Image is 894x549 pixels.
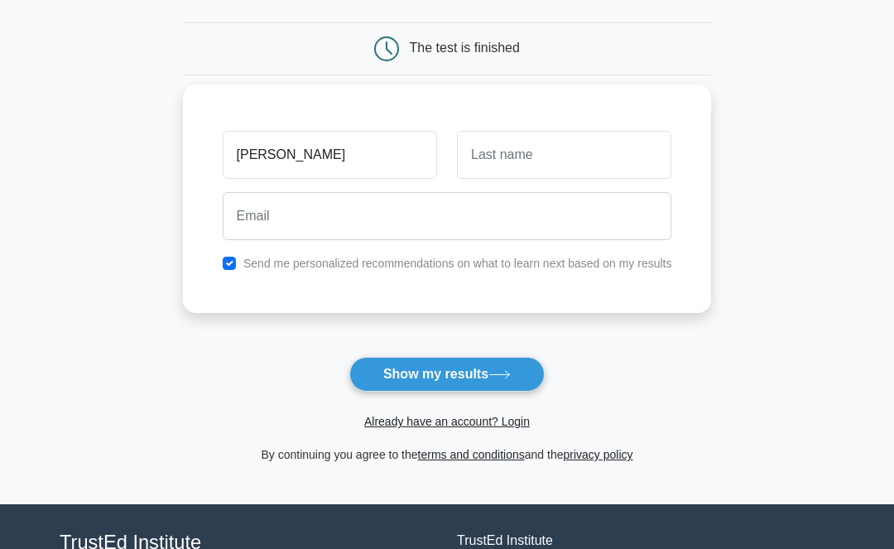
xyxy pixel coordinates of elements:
[223,192,672,240] input: Email
[223,131,437,179] input: First name
[457,131,671,179] input: Last name
[173,445,722,465] div: By continuing you agree to the and the
[410,41,520,55] div: The test is finished
[364,415,530,428] a: Already have an account? Login
[564,448,633,461] a: privacy policy
[243,257,672,270] label: Send me personalized recommendations on what to learn next based on my results
[349,357,545,392] button: Show my results
[418,448,525,461] a: terms and conditions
